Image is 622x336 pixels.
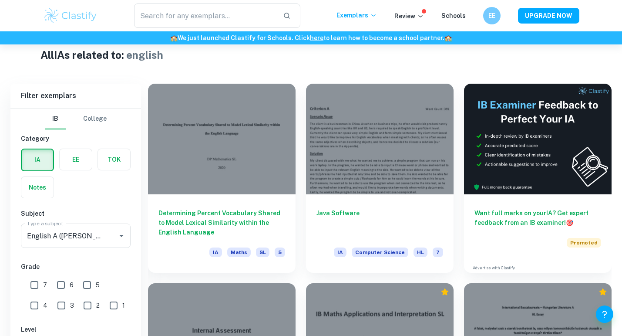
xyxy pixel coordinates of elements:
span: 5 [96,280,100,290]
a: Java SoftwareIAComputer ScienceHL7 [306,84,454,273]
button: TOK [98,149,130,170]
button: Open [115,230,128,242]
h6: EE [487,11,497,20]
img: Clastify logo [43,7,98,24]
img: Thumbnail [464,84,612,194]
button: UPGRADE NOW [518,8,579,24]
button: Notes [21,177,54,198]
a: here [310,34,323,41]
h6: We just launched Clastify for Schools. Click to learn how to become a school partner. [2,33,620,43]
div: Premium [440,288,449,296]
input: Search for any exemplars... [134,3,276,28]
span: 7 [433,248,443,257]
span: 1 [122,301,125,310]
span: Promoted [567,238,601,248]
span: 5 [275,248,285,257]
h6: Grade [21,262,131,272]
h6: Subject [21,209,131,218]
p: Exemplars [336,10,377,20]
span: Maths [227,248,251,257]
div: Filter type choice [45,109,107,129]
span: 3 [70,301,74,310]
button: IA [22,149,53,170]
a: Want full marks on yourIA? Get expert feedback from an IB examiner!PromotedAdvertise with Clastify [464,84,612,273]
p: Review [394,11,424,21]
span: Computer Science [352,248,408,257]
span: IA [334,248,346,257]
h6: Filter exemplars [10,84,141,108]
button: EE [483,7,501,24]
button: IB [45,109,66,129]
span: 🏫 [170,34,178,41]
h1: All IAs related to: [40,47,582,63]
span: 2 [96,301,100,310]
span: 7 [43,280,47,290]
h6: Want full marks on your IA ? Get expert feedback from an IB examiner! [474,208,601,227]
span: IA [209,248,222,257]
div: Premium [598,288,607,296]
span: 🏫 [444,34,452,41]
h6: Java Software [316,208,443,237]
button: College [83,109,107,129]
span: SL [256,248,269,257]
h6: Category [21,134,131,143]
a: Advertise with Clastify [473,265,515,271]
button: EE [60,149,92,170]
h6: Level [21,325,131,334]
h6: Determining Percent Vocabulary Shared to Model Lexical Similarity within the English Language [158,208,285,237]
span: HL [414,248,427,257]
a: Schools [441,12,466,19]
span: 4 [43,301,47,310]
span: english [126,49,163,61]
span: 🎯 [566,219,573,226]
a: Determining Percent Vocabulary Shared to Model Lexical Similarity within the English LanguageIAMa... [148,84,296,273]
button: Help and Feedback [596,305,613,323]
span: 6 [70,280,74,290]
label: Type a subject [27,220,63,227]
